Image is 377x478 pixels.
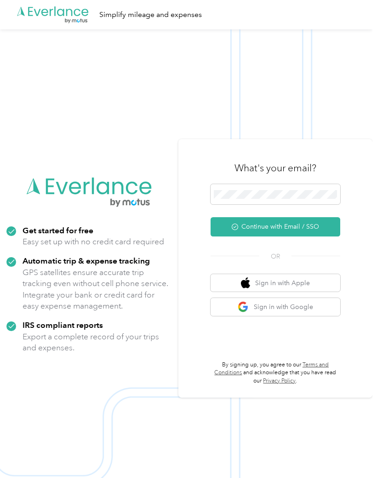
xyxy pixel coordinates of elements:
[23,267,172,312] p: GPS satellites ensure accurate trip tracking even without cell phone service. Integrate your bank...
[211,274,340,292] button: apple logoSign in with Apple
[211,217,340,236] button: Continue with Email / SSO
[23,320,103,330] strong: IRS compliant reports
[211,298,340,316] button: google logoSign in with Google
[241,277,250,289] img: apple logo
[234,162,316,174] h3: What's your email?
[211,361,340,385] p: By signing up, you agree to our and acknowledge that you have read our .
[263,377,296,384] a: Privacy Policy
[23,256,150,265] strong: Automatic trip & expense tracking
[238,301,249,313] img: google logo
[23,236,164,247] p: Easy set up with no credit card required
[99,9,202,21] div: Simplify mileage and expenses
[214,361,329,377] a: Terms and Conditions
[23,331,172,354] p: Export a complete record of your trips and expenses.
[23,225,93,235] strong: Get started for free
[259,252,291,261] span: OR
